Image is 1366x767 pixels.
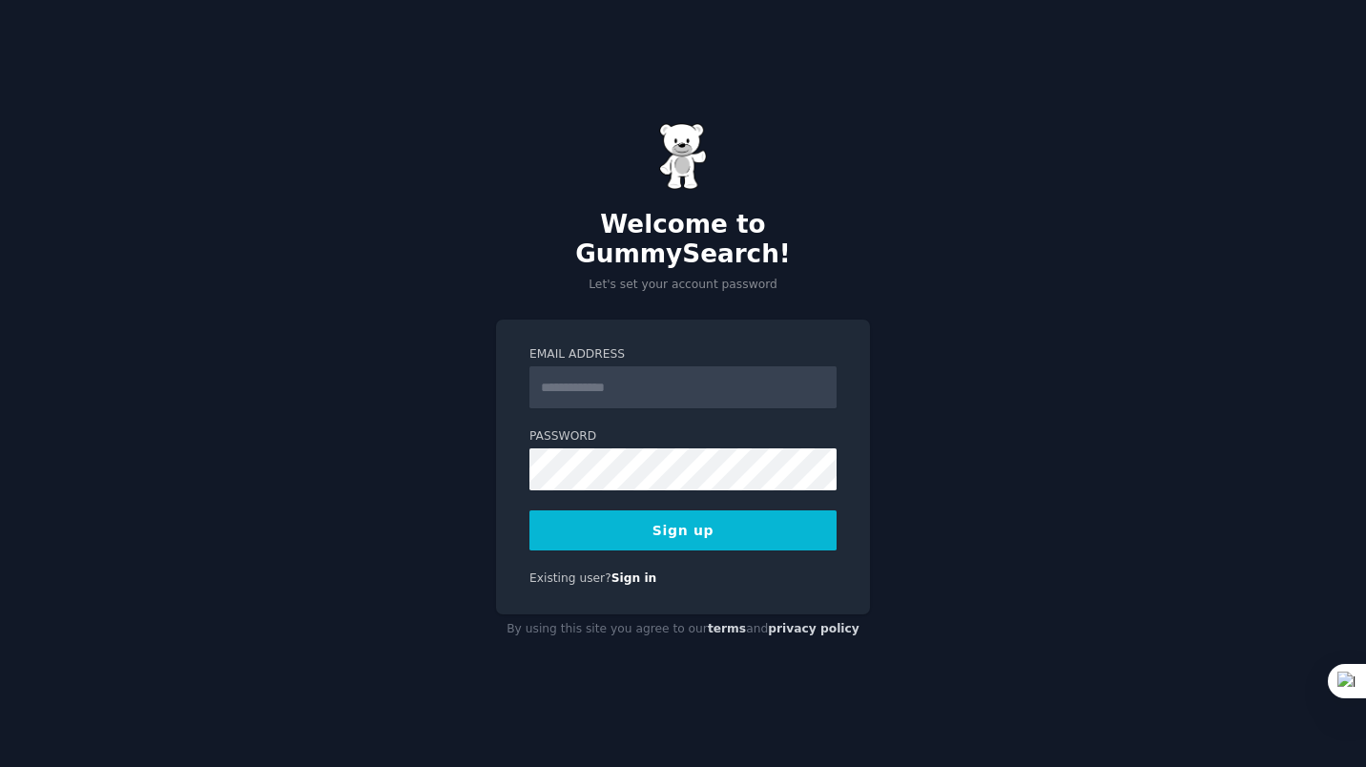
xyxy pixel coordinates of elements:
[496,614,870,645] div: By using this site you agree to our and
[529,571,611,585] span: Existing user?
[611,571,657,585] a: Sign in
[768,622,859,635] a: privacy policy
[708,622,746,635] a: terms
[529,346,837,363] label: Email Address
[496,210,870,270] h2: Welcome to GummySearch!
[496,277,870,294] p: Let's set your account password
[659,123,707,190] img: Gummy Bear
[529,428,837,446] label: Password
[529,510,837,550] button: Sign up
